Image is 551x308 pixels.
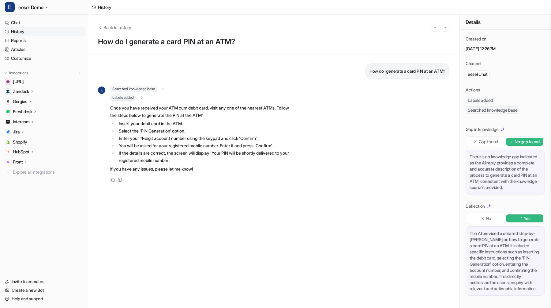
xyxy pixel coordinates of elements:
span: Labels added [110,94,136,101]
span: Back to history [103,24,131,31]
img: Previous session [433,25,437,30]
div: Details [459,15,551,30]
div: The AI provided a detailed step-by-[PERSON_NAME] on how to generate a card PIN at an ATM. It incl... [466,226,545,296]
span: [URL] [13,79,24,85]
li: Select the 'PIN Generation' option. [117,127,289,135]
p: How do I generate a card PIN at an ATM? [98,37,449,46]
span: E [5,2,15,12]
p: How do I generate a card PIN at an ATM? [369,67,445,75]
p: No gap found [515,139,540,145]
p: Created on [466,36,486,42]
span: E [98,87,105,94]
p: Gap found [479,139,498,145]
img: menu_add.svg [78,71,82,75]
img: Freshdesk [6,110,10,114]
p: eesel Chat [468,71,488,77]
span: Searched knowledge base [110,86,157,92]
img: Jira [6,130,10,134]
p: Channel [466,60,481,67]
img: Intercom [6,120,10,124]
a: Explore all integrations [2,168,85,176]
a: Invite teammates [2,277,85,286]
p: Freshdesk [13,109,32,115]
li: Enter your 11-digit account number using the keypad and click 'Confirm'. [117,135,289,142]
p: [DATE] 12:26PM [466,46,545,52]
p: Front [13,159,23,165]
img: expand menu [4,71,8,75]
button: Go to previous session [431,23,439,31]
p: Deflection [466,203,485,209]
a: Reports [2,36,85,45]
span: eesel Demo [18,3,43,12]
p: Yes [524,215,530,221]
img: docs.eesel.ai [6,80,10,83]
p: Integrations [9,71,28,75]
p: Once you have received your ATM cum debit card, visit any one of the nearest ATMs. Follow the ste... [110,104,289,119]
p: Zendesk [13,88,29,94]
a: ShopifyShopify [2,138,85,146]
p: Jira [13,129,20,135]
a: Articles [2,45,85,54]
a: docs.eesel.ai[URL] [2,77,85,86]
img: explore all integrations [5,169,11,175]
button: Back to history [98,24,131,31]
img: HubSpot [6,150,10,154]
span: Shopify [13,139,27,145]
li: Insert your debit card in the ATM. [117,120,289,127]
img: Shopify [6,140,10,144]
p: Intercom [13,119,30,125]
span: Explore all integrations [13,167,83,177]
button: Go to next session [441,23,449,31]
span: Labels added [466,97,495,104]
p: HubSpot [13,149,29,155]
p: Gorgias [13,98,27,105]
img: Front [6,160,10,164]
p: Gap in knowledge [466,126,499,133]
p: Actions [466,87,480,93]
a: Help and support [2,295,85,303]
div: There is no knowledge gap indicated as the AI reply provides a complete and accurate description ... [466,150,545,194]
img: Zendesk [6,90,10,93]
p: If you have any issues, please let me know! [110,165,289,173]
li: If the details are correct, the screen will display 'Your PIN will be shortly delivered to your r... [117,149,289,164]
li: You will be asked for your registered mobile number. Enter it and press 'Confirm'. [117,142,289,149]
a: Customize [2,54,85,63]
a: History [2,27,85,36]
img: Next session [443,25,448,30]
a: Create a new Bot [2,286,85,295]
img: Gorgias [6,100,10,103]
div: History [98,4,111,10]
p: No [486,215,491,221]
span: Searched knowledge base [466,106,519,114]
button: Integrations [2,70,30,76]
a: Chat [2,18,85,27]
